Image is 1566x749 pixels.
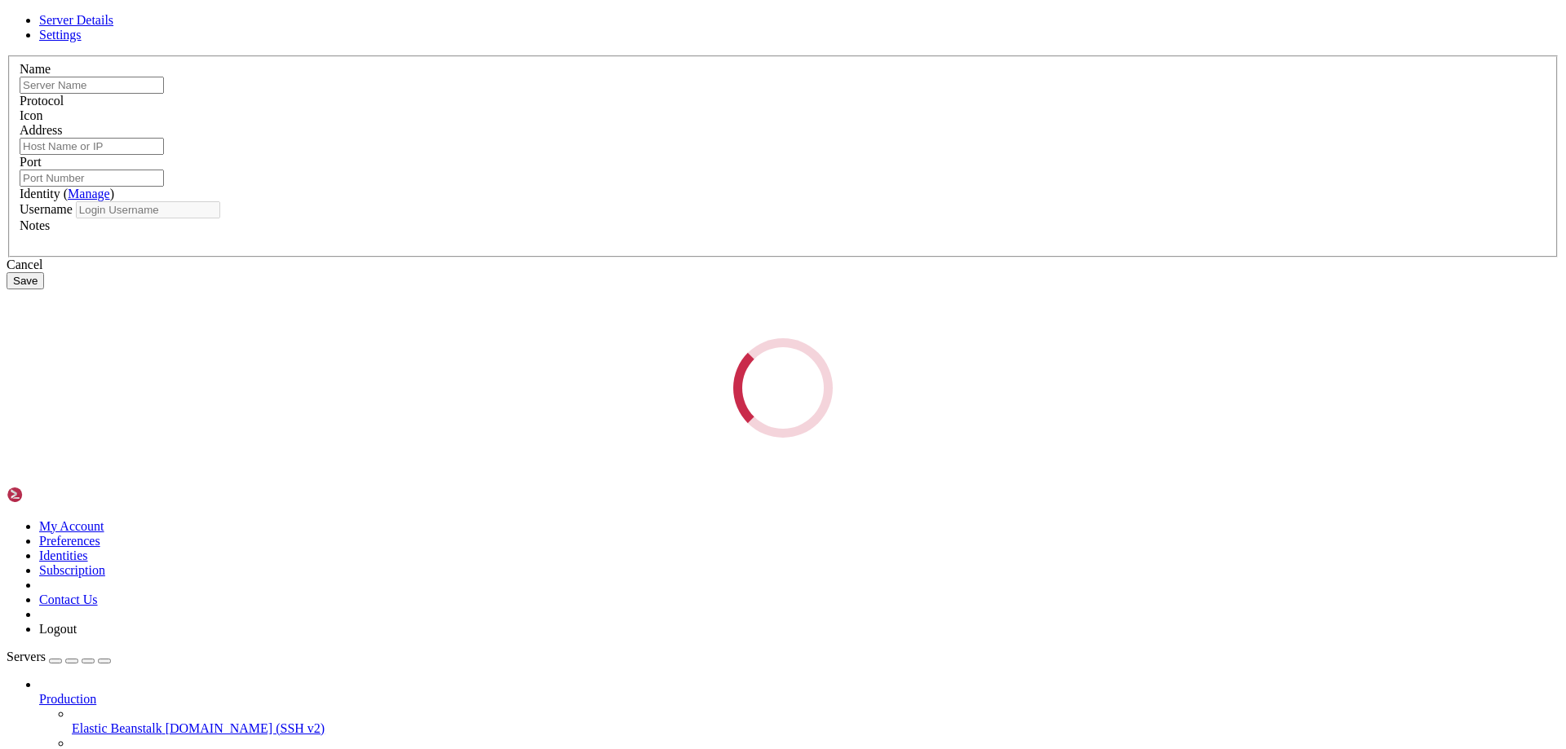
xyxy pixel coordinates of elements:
[20,62,51,76] label: Name
[39,549,88,562] a: Identities
[20,187,114,200] label: Identity
[20,138,164,155] input: Host Name or IP
[20,202,73,216] label: Username
[76,201,220,218] input: Login Username
[728,333,837,442] div: Loading...
[7,258,1559,272] div: Cancel
[39,13,113,27] a: Server Details
[20,170,164,187] input: Port Number
[20,123,62,137] label: Address
[7,272,44,289] button: Save
[20,77,164,94] input: Server Name
[20,218,50,232] label: Notes
[7,487,100,503] img: Shellngn
[166,721,325,735] span: [DOMAIN_NAME] (SSH v2)
[20,94,64,108] label: Protocol
[72,707,1559,736] li: Elastic Beanstalk [DOMAIN_NAME] (SSH v2)
[7,650,111,663] a: Servers
[39,622,77,636] a: Logout
[39,563,105,577] a: Subscription
[72,721,1559,736] a: Elastic Beanstalk [DOMAIN_NAME] (SSH v2)
[39,593,98,606] a: Contact Us
[39,534,100,548] a: Preferences
[68,187,110,200] a: Manage
[39,28,82,42] a: Settings
[39,692,96,706] span: Production
[20,155,42,169] label: Port
[39,692,1559,707] a: Production
[39,519,104,533] a: My Account
[20,108,42,122] label: Icon
[72,721,162,735] span: Elastic Beanstalk
[7,650,46,663] span: Servers
[64,187,114,200] span: ( )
